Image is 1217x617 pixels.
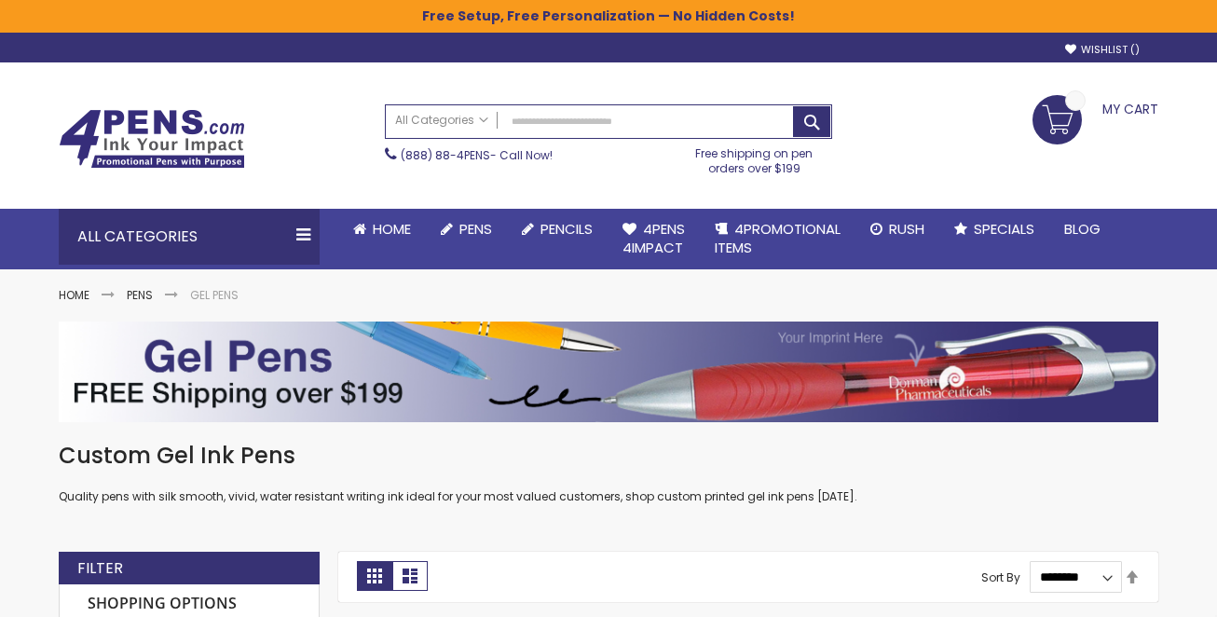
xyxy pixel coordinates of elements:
[401,147,553,163] span: - Call Now!
[59,441,1158,471] h1: Custom Gel Ink Pens
[608,209,700,269] a: 4Pens4impact
[939,209,1049,250] a: Specials
[1064,219,1101,239] span: Blog
[338,209,426,250] a: Home
[77,558,123,579] strong: Filter
[59,209,320,265] div: All Categories
[981,569,1020,584] label: Sort By
[373,219,411,239] span: Home
[1049,209,1115,250] a: Blog
[700,209,855,269] a: 4PROMOTIONALITEMS
[540,219,593,239] span: Pencils
[395,113,488,128] span: All Categories
[357,561,392,591] strong: Grid
[426,209,507,250] a: Pens
[401,147,490,163] a: (888) 88-4PENS
[386,105,498,136] a: All Categories
[59,441,1158,505] div: Quality pens with silk smooth, vivid, water resistant writing ink ideal for your most valued cust...
[127,287,153,303] a: Pens
[507,209,608,250] a: Pencils
[974,219,1034,239] span: Specials
[190,287,239,303] strong: Gel Pens
[622,219,685,257] span: 4Pens 4impact
[889,219,924,239] span: Rush
[59,287,89,303] a: Home
[1065,43,1140,57] a: Wishlist
[59,109,245,169] img: 4Pens Custom Pens and Promotional Products
[677,139,833,176] div: Free shipping on pen orders over $199
[855,209,939,250] a: Rush
[59,322,1158,422] img: Gel Pens
[459,219,492,239] span: Pens
[715,219,841,257] span: 4PROMOTIONAL ITEMS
